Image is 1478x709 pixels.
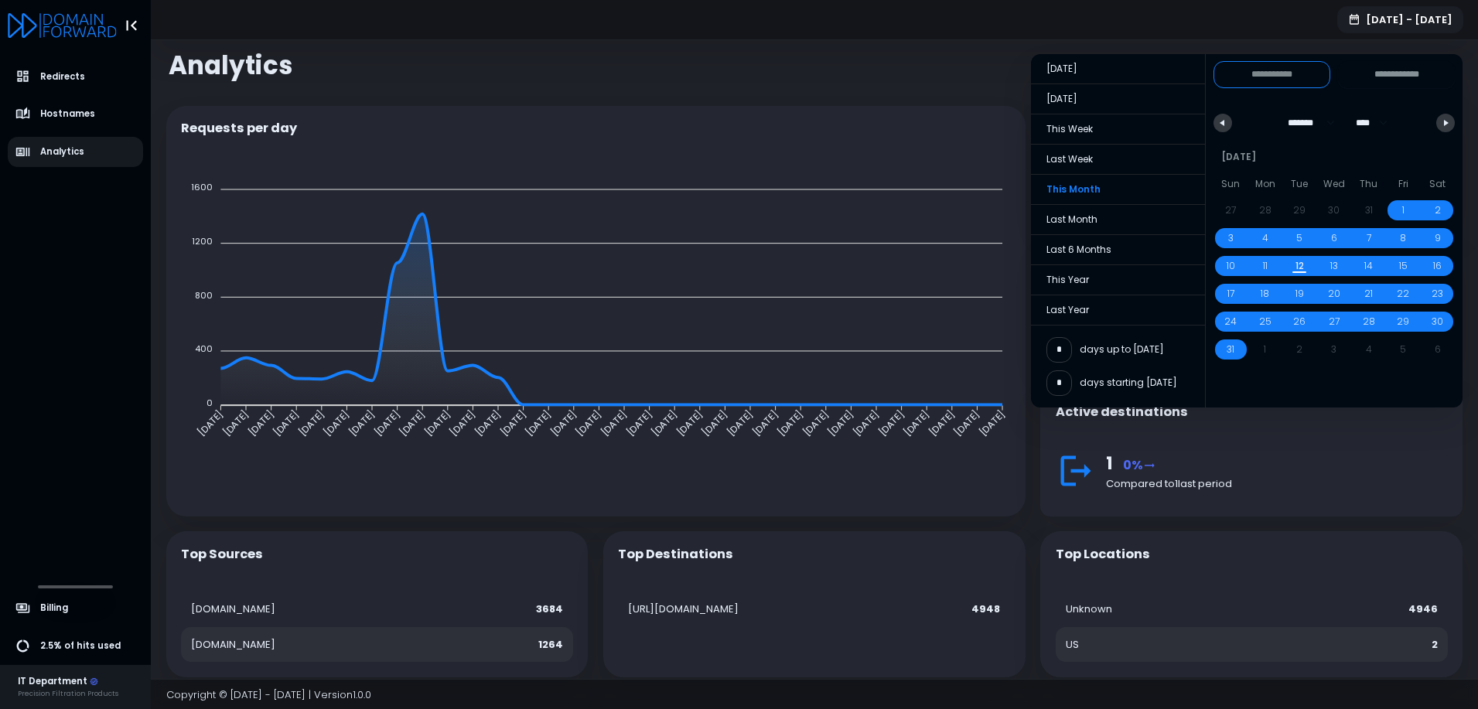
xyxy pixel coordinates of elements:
span: 11 [1263,252,1268,280]
a: Logo [8,14,117,35]
tspan: [DATE] [876,407,906,438]
tspan: [DATE] [901,407,932,438]
h5: Requests per day [181,121,297,136]
span: 1 [1402,196,1405,224]
td: [URL][DOMAIN_NAME] [618,591,903,627]
button: [DATE] - [DATE] [1337,6,1463,33]
button: 27 [1317,308,1352,336]
span: Hostnames [40,107,95,121]
button: 8 [1386,224,1421,252]
button: [DATE] [1031,84,1205,114]
span: 5 [1296,224,1302,252]
strong: 4946 [1408,602,1438,616]
tspan: [DATE] [321,407,352,438]
span: 10 [1227,252,1235,280]
span: 29 [1397,308,1409,336]
span: 16 [1433,252,1442,280]
button: Last Year [1031,295,1205,326]
tspan: [DATE] [927,407,957,438]
strong: 4948 [971,602,1000,616]
button: 6 [1317,224,1352,252]
td: Unknown [1056,591,1281,627]
button: 18 [1248,280,1283,308]
span: Sun [1213,172,1248,196]
button: 11 [1248,252,1283,280]
button: 28 [1351,308,1386,336]
span: [DATE] [1031,54,1205,84]
tspan: [DATE] [523,407,554,438]
span: 2 [1435,196,1441,224]
tspan: [DATE] [245,407,276,438]
span: Last Year [1031,295,1205,325]
span: 0% [1123,456,1155,474]
span: 6 [1331,224,1337,252]
div: Precision Filtration Products [18,688,118,699]
span: 7 [1367,224,1371,252]
tspan: [DATE] [548,407,579,438]
button: Last Month [1031,205,1205,235]
span: Redirects [40,70,85,84]
button: Last 6 Months [1031,235,1205,265]
span: Wed [1317,172,1352,196]
span: days starting [DATE] [1080,376,1177,390]
button: 16 [1420,252,1455,280]
strong: 2 [1432,637,1438,652]
button: 1 [1386,196,1421,224]
span: Tue [1282,172,1317,196]
a: Billing [8,593,144,623]
button: 26 [1282,308,1317,336]
button: 2 [1420,196,1455,224]
button: 24 [1213,308,1248,336]
div: Compared to 1 last period [1106,476,1448,492]
span: 21 [1364,280,1373,308]
a: Hostnames [8,99,144,129]
button: 25 [1248,308,1283,336]
button: This Month [1031,175,1205,205]
span: 3 [1228,224,1234,252]
tspan: [DATE] [497,407,528,438]
span: Last 6 Months [1031,235,1205,264]
tspan: [DATE] [573,407,604,438]
span: 22 [1397,280,1409,308]
span: 13 [1330,252,1338,280]
span: 20 [1328,280,1340,308]
button: 7 [1351,224,1386,252]
button: Last Week [1031,145,1205,175]
button: 12 [1282,252,1317,280]
a: Analytics [8,137,144,167]
tspan: [DATE] [951,407,982,438]
span: 27 [1329,308,1340,336]
strong: 3684 [536,602,563,616]
tspan: [DATE] [599,407,630,438]
tspan: 1600 [191,181,213,193]
a: Redirects [8,62,144,92]
tspan: [DATE] [725,407,756,438]
button: This Year [1031,265,1205,295]
tspan: [DATE] [775,407,806,438]
span: 15 [1399,252,1408,280]
span: 26 [1293,308,1306,336]
strong: 1264 [538,637,563,652]
tspan: [DATE] [195,407,226,438]
div: IT Department [18,675,118,689]
tspan: [DATE] [447,407,478,438]
tspan: [DATE] [397,407,428,438]
tspan: [DATE] [371,407,402,438]
button: 30 [1420,308,1455,336]
button: This Week [1031,114,1205,145]
h5: Top Locations [1056,547,1150,562]
span: Mon [1248,172,1283,196]
tspan: [DATE] [851,407,882,438]
button: 23 [1420,280,1455,308]
button: 13 [1317,252,1352,280]
span: 18 [1261,280,1269,308]
span: 30 [1432,308,1443,336]
tspan: 0 [207,397,213,409]
span: Billing [40,602,68,615]
span: Analytics [169,50,292,80]
span: 17 [1227,280,1234,308]
tspan: [DATE] [699,407,730,438]
span: 9 [1435,224,1441,252]
tspan: [DATE] [346,407,377,438]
